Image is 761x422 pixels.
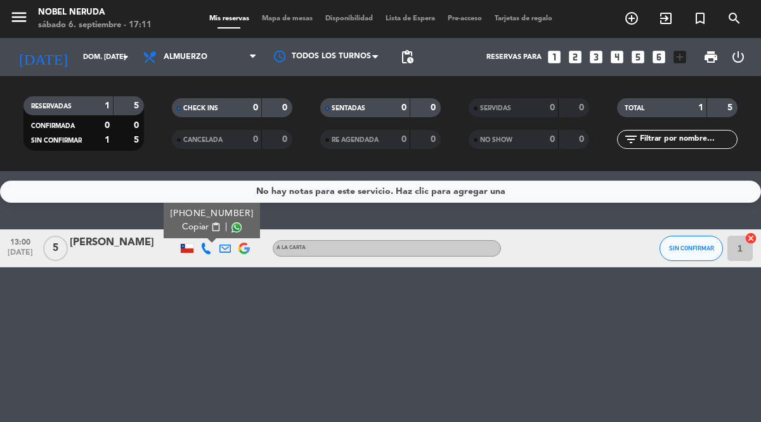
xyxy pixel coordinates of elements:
button: Copiarcontent_paste [182,221,221,234]
i: menu [10,8,29,27]
span: [DATE] [4,248,36,263]
i: exit_to_app [658,11,673,26]
i: [DATE] [10,43,77,71]
span: content_paste [211,222,221,232]
i: looks_4 [609,49,625,65]
span: TOTAL [625,105,644,112]
i: looks_5 [630,49,646,65]
span: pending_actions [400,49,415,65]
strong: 0 [134,121,141,130]
div: [PHONE_NUMBER] [171,207,254,221]
div: No hay notas para este servicio. Haz clic para agregar una [256,184,505,199]
i: search [727,11,742,26]
i: looks_3 [588,49,604,65]
strong: 0 [253,135,258,144]
i: looks_6 [651,49,667,65]
span: 5 [43,236,68,261]
strong: 0 [550,135,555,144]
span: NO SHOW [480,137,512,143]
span: SERVIDAS [480,105,511,112]
i: add_circle_outline [624,11,639,26]
span: SIN CONFIRMAR [31,137,82,144]
input: Filtrar por nombre... [639,132,737,146]
span: print [703,49,719,65]
div: [PERSON_NAME] [70,234,178,251]
span: Pre-acceso [441,15,488,22]
span: Tarjetas de regalo [488,15,559,22]
strong: 0 [282,135,290,144]
i: arrow_drop_down [118,49,133,65]
strong: 0 [550,103,555,112]
i: filter_list [623,132,639,147]
strong: 0 [401,103,407,112]
span: Disponibilidad [319,15,379,22]
strong: 0 [431,135,438,144]
span: Mis reservas [203,15,256,22]
span: A la carta [276,245,306,250]
span: Almuerzo [164,53,207,61]
span: CANCELADA [183,137,223,143]
span: 13:00 [4,234,36,248]
strong: 5 [134,136,141,144]
strong: 0 [401,135,407,144]
strong: 0 [253,103,258,112]
span: Lista de Espera [379,15,441,22]
span: SIN CONFIRMAR [669,245,714,252]
span: RESERVADAS [31,103,72,110]
i: cancel [745,232,757,245]
strong: 1 [698,103,703,112]
div: Nobel Neruda [38,6,152,19]
i: turned_in_not [693,11,708,26]
strong: 0 [431,103,438,112]
span: CHECK INS [183,105,218,112]
strong: 0 [282,103,290,112]
strong: 5 [134,101,141,110]
strong: 5 [727,103,735,112]
span: Copiar [182,221,209,234]
span: Reservas para [486,53,542,61]
span: Mapa de mesas [256,15,319,22]
div: sábado 6. septiembre - 17:11 [38,19,152,32]
div: LOG OUT [724,38,751,76]
strong: 0 [579,103,587,112]
button: SIN CONFIRMAR [660,236,723,261]
img: google-logo.png [238,243,250,254]
span: CONFIRMADA [31,123,75,129]
strong: 0 [579,135,587,144]
span: RE AGENDADA [332,137,379,143]
i: looks_two [567,49,583,65]
i: looks_one [546,49,563,65]
strong: 1 [105,101,110,110]
i: power_settings_new [731,49,746,65]
span: | [225,221,228,234]
span: SENTADAS [332,105,365,112]
strong: 0 [105,121,110,130]
strong: 1 [105,136,110,144]
button: menu [10,8,29,31]
i: add_box [672,49,688,65]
